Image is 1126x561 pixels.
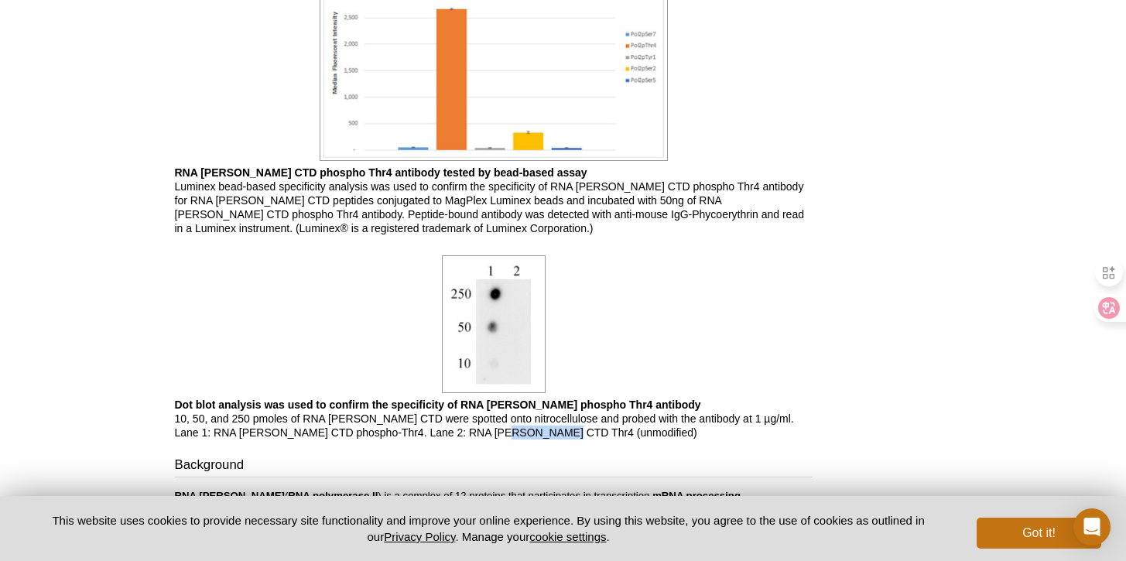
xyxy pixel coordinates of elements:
b: RNA [PERSON_NAME] [175,490,285,501]
b: mRNA processing [652,490,741,501]
b: RNA polymerase II [288,490,378,501]
h3: Background [175,456,813,477]
p: ( ) is a complex of 12 proteins that participates in transcription, , and . is distinguished by i... [175,489,813,545]
p: 10, 50, and 250 pmoles of RNA [PERSON_NAME] CTD were spotted onto nitrocellulose and probed with ... [175,398,813,440]
div: Open Intercom Messenger [1073,508,1111,546]
p: Luminex bead-based specificity analysis was used to confirm the specificity of RNA [PERSON_NAME] ... [175,166,813,235]
a: Privacy Policy [384,530,455,543]
p: This website uses cookies to provide necessary site functionality and improve your online experie... [26,512,952,545]
button: Got it! [977,518,1100,549]
img: Dot blot analysis was used to confirm the specificity of RNA Pol II phospho Thr4 antibody [442,255,546,393]
b: RNA [PERSON_NAME] CTD phospho Thr4 antibody tested by bead-based assay [175,166,587,179]
button: cookie settings [529,530,606,543]
b: Dot blot analysis was used to confirm the specificity of RNA [PERSON_NAME] phospho Thr4 antibody [175,399,701,411]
